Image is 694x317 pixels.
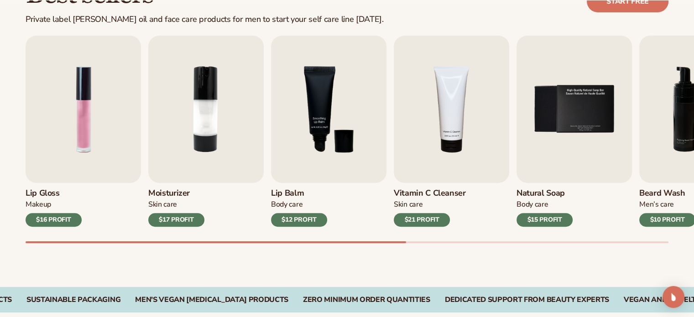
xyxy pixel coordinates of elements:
div: Open Intercom Messenger [663,286,684,308]
div: Body Care [517,200,573,209]
div: ZERO MINIMUM ORDER QUANTITIES [303,296,430,304]
div: DEDICATED SUPPORT FROM BEAUTY EXPERTS [445,296,609,304]
h3: Natural Soap [517,188,573,198]
div: SUSTAINABLE PACKAGING [26,296,120,304]
h3: Lip Balm [271,188,327,198]
div: $12 PROFIT [271,213,327,227]
a: 5 / 9 [517,36,632,227]
div: Private label [PERSON_NAME] oil and face care products for men to start your self care line [DATE]. [26,15,383,25]
h3: Lip Gloss [26,188,82,198]
div: $15 PROFIT [517,213,573,227]
h3: Vitamin C Cleanser [394,188,466,198]
div: $17 PROFIT [148,213,204,227]
a: 3 / 9 [271,36,386,227]
div: $16 PROFIT [26,213,82,227]
div: Skin Care [394,200,466,209]
div: Body Care [271,200,327,209]
div: Skin Care [148,200,204,209]
div: $21 PROFIT [394,213,450,227]
a: 2 / 9 [148,36,264,227]
h3: Moisturizer [148,188,204,198]
div: Men's VEGAN [MEDICAL_DATA] PRODUCTS [135,296,288,304]
a: 1 / 9 [26,36,141,227]
div: Makeup [26,200,82,209]
a: 4 / 9 [394,36,509,227]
